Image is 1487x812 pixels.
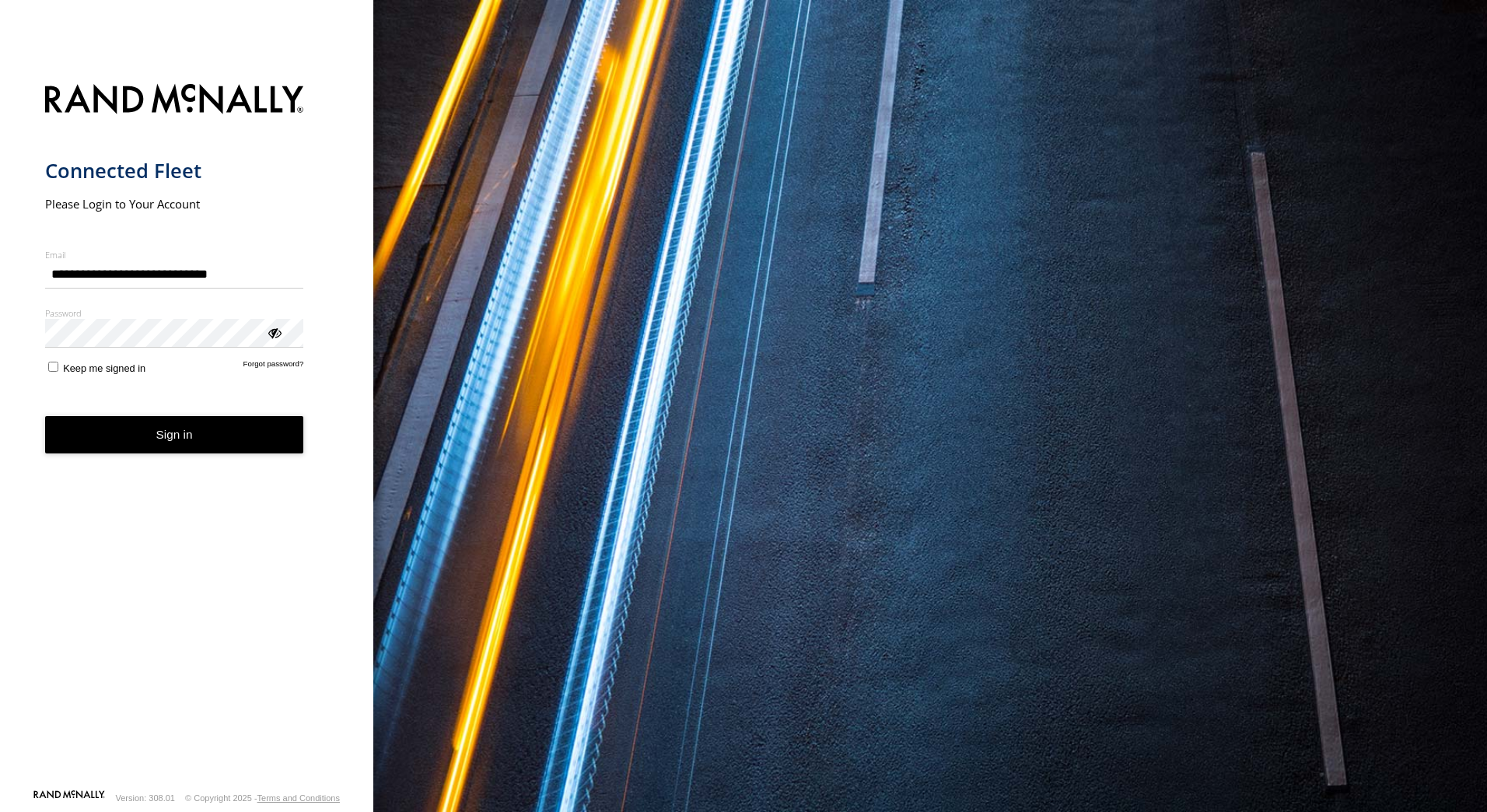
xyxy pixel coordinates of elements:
[48,362,58,372] input: Keep me signed in
[45,416,304,454] button: Sign in
[45,249,304,261] label: Email
[45,75,329,789] form: main
[45,81,304,121] img: Rand McNally
[45,158,304,184] h1: Connected Fleet
[45,196,304,212] h2: Please Login to Your Account
[116,793,175,803] div: Version: 308.01
[33,790,105,806] a: Visit our Website
[257,793,340,803] a: Terms and Conditions
[63,362,145,374] span: Keep me signed in
[45,307,304,319] label: Password
[243,359,304,374] a: Forgot password?
[266,324,282,340] div: ViewPassword
[185,793,340,803] div: © Copyright 2025 -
